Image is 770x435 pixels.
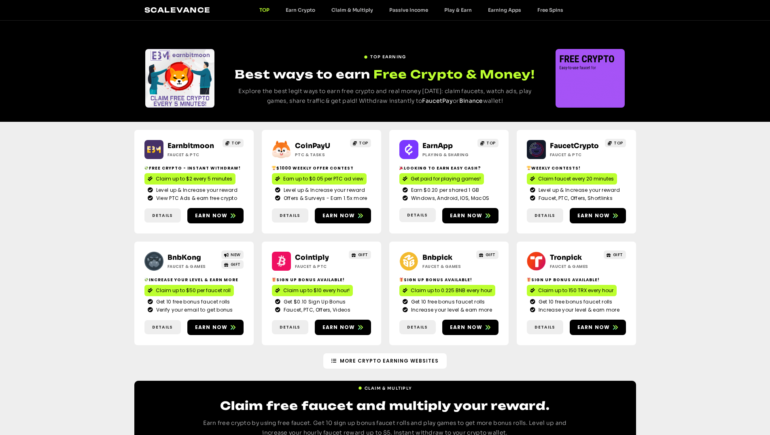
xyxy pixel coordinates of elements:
h2: Faucet & Games [550,263,600,269]
a: Cointiply [295,253,329,262]
img: 🎁 [399,278,403,282]
span: Level up & Increase your reward [154,187,238,194]
span: GIFT [231,261,241,267]
a: BnbKong [168,253,201,262]
a: TOP [605,139,626,147]
span: Details [152,324,173,330]
span: Earn now [195,324,228,331]
span: Offers & Surveys - Earn 1.5x more [282,195,367,202]
h2: $1000 Weekly Offer contest [272,165,371,171]
span: Details [407,212,428,218]
a: GIFT [221,260,244,269]
span: Best ways to earn [235,67,370,81]
span: TOP [359,140,368,146]
a: Details [272,320,308,334]
span: Faucet, PTC, Offers, Shortlinks [537,195,613,202]
a: Earning Apps [480,7,529,13]
span: Earn $0.20 per shared 1 GB [409,187,479,194]
nav: Menu [251,7,571,13]
span: Claim & Multiply [365,385,412,391]
h2: Increase your level & earn more [144,277,244,283]
a: CoinPayU [295,142,330,150]
a: Get paid for playing games! [399,173,484,185]
span: Details [280,212,300,219]
span: GIFT [358,252,368,258]
span: TOP EARNING [370,54,406,60]
h2: Faucet & Games [422,263,473,269]
a: Claim & Multiply [358,382,412,391]
img: 🎁 [527,278,531,282]
a: More Crypto Earning Websites [323,353,447,369]
a: FaucetPay [422,97,453,104]
img: 🎁 [272,278,276,282]
a: Claim up to 150 TRX every hour [527,285,617,296]
span: Claim up to 150 TRX every hour [538,287,613,294]
a: Earn now [187,320,244,335]
a: Play & Earn [436,7,480,13]
span: Level up & Increase your reward [537,187,620,194]
span: View PTC Ads & earn free crypto [154,195,237,202]
span: Free Crypto & Money! [373,66,535,82]
div: Slides [556,49,625,108]
span: Details [535,324,555,330]
a: Details [272,208,308,223]
h2: Looking to Earn Easy Cash? [399,165,498,171]
span: Details [280,324,300,330]
h2: Claim free faucet and multiply your reward. [191,398,579,414]
img: 💸 [144,278,148,282]
a: TOP [477,139,498,147]
h2: Faucet & PTC [168,152,218,158]
span: Claim up to $2 every 5 minutes [156,175,232,182]
a: Earn now [570,208,626,223]
a: Details [527,208,563,223]
h2: Playing & Sharing [422,152,473,158]
span: TOP [231,140,241,146]
span: Get 10 free bonus faucet rolls [537,298,613,306]
span: Get paid for playing games! [411,175,481,182]
span: GIFT [613,252,623,258]
span: Details [535,212,555,219]
span: Verify your email to get bonus [154,306,233,314]
span: Faucet, PTC, Offers, Videos [282,306,350,314]
a: Claim up to $2 every 5 minutes [144,173,235,185]
span: Increase your level & earn more [409,306,492,314]
span: NEW [231,252,241,258]
span: Details [407,324,428,330]
span: Get 10 free bonus faucet rolls [154,298,230,306]
a: NEW [221,250,244,259]
a: Details [144,208,181,223]
img: 💸 [144,166,148,170]
img: 🏆 [272,166,276,170]
a: Binance [459,97,483,104]
a: Claim up to $10 every hour! [272,285,353,296]
span: Earn now [577,324,610,331]
a: Passive Income [381,7,436,13]
h2: Sign Up Bonus Available! [527,277,626,283]
a: Tronpick [550,253,582,262]
a: Earn now [315,320,371,335]
a: Claim faucet every 20 minutes [527,173,617,185]
a: GIFT [476,250,498,259]
a: Earn now [442,320,498,335]
img: 🏆 [527,166,531,170]
a: Claim & Multiply [323,7,381,13]
span: Claim up to 0.225 BNB every hour [411,287,492,294]
h2: Weekly contests! [527,165,626,171]
h2: Sign up bonus available! [272,277,371,283]
a: GIFT [604,250,626,259]
a: TOP EARNING [364,51,406,60]
a: Earn now [442,208,498,223]
a: Scalevance [144,6,211,14]
span: Get 10 free bonus faucet rolls [409,298,485,306]
h2: ptc & Tasks [295,152,346,158]
span: Earn now [322,324,355,331]
span: Level up & Increase your reward [282,187,365,194]
a: FaucetCrypto [550,142,599,150]
span: GIFT [486,252,496,258]
a: Details [399,320,436,334]
h2: Faucet & Games [168,263,218,269]
span: Earn now [577,212,610,219]
span: Increase your level & earn more [537,306,619,314]
span: Claim faucet every 20 minutes [538,175,614,182]
a: Details [527,320,563,334]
